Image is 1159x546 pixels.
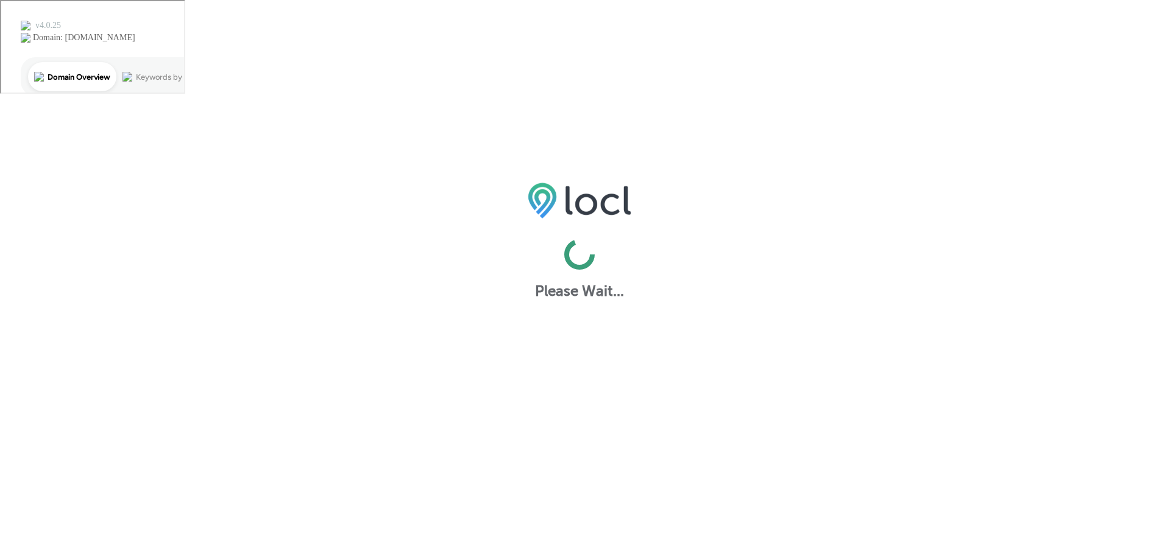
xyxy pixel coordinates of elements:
label: Please Wait... [535,282,624,299]
div: v 4.0.25 [34,19,60,29]
div: Keywords by Traffic [135,72,205,80]
img: logo_orange.svg [19,19,29,29]
img: tab_domain_overview_orange.svg [33,71,43,80]
div: Domain Overview [46,72,109,80]
div: Domain: [DOMAIN_NAME] [32,32,134,41]
img: 6efc1275baa40be7c98c3b36c6bfde44.png [528,182,632,219]
img: website_grey.svg [19,32,29,41]
img: tab_keywords_by_traffic_grey.svg [121,71,131,80]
